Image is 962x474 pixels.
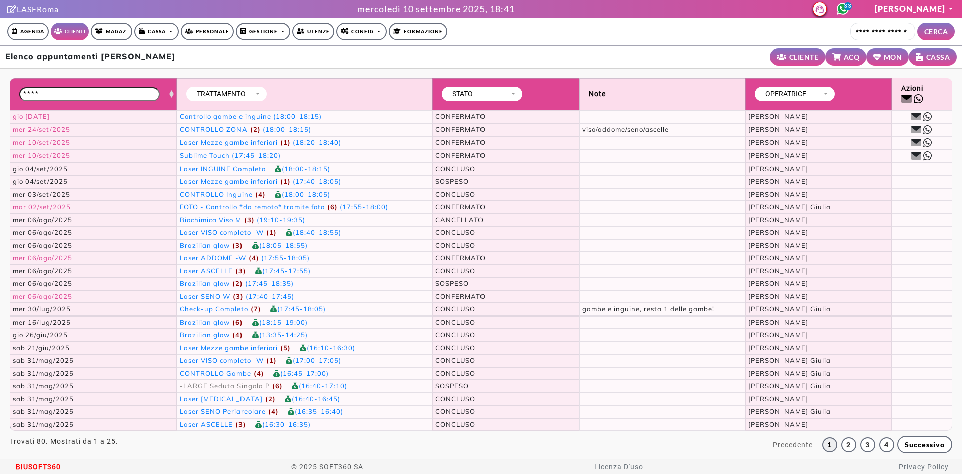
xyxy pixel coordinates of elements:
[180,395,263,403] span: Clicca per vedere il dettaglio
[899,463,949,471] a: Privacy Policy
[278,177,291,185] span: (1)
[177,380,432,393] td: (16:40-17:10)
[251,369,264,377] span: (4)
[748,203,831,211] span: [PERSON_NAME] Giulia
[435,112,486,120] span: CONFERMATO
[926,52,950,62] small: CASSA
[180,356,264,364] span: Clicca per vedere il dettaglio
[180,292,230,300] span: Clicca per vedere il dettaglio
[435,267,475,275] span: CONCLUSO
[435,216,484,224] span: CANCELLATO
[177,123,432,136] td: (18:00-18:15)
[760,89,820,99] div: OPERATRICE
[435,382,469,390] span: SOSPESO
[748,112,808,120] span: [PERSON_NAME]
[13,112,50,120] span: gio [DATE]
[248,125,261,133] span: (2)
[866,48,909,66] a: MON
[10,163,177,176] td: gio 04/set/2025
[177,239,432,252] td: (18:05-18:55)
[177,418,432,431] td: (16:30-16:35)
[748,279,808,287] span: [PERSON_NAME]
[884,52,902,62] small: MON
[10,405,177,418] td: sab 31/mag/2025
[230,331,243,339] span: (4)
[7,23,49,40] a: Agenda
[177,163,432,176] td: (18:00-18:15)
[230,279,243,287] span: (2)
[264,228,277,236] span: (1)
[748,395,808,403] span: [PERSON_NAME]
[389,23,447,40] a: Formazione
[13,138,70,146] a: mer 10/set/2025
[177,201,432,214] td: (17:55-18:00)
[748,344,808,352] span: [PERSON_NAME]
[177,367,432,380] td: (16:45-17:00)
[435,407,475,415] span: CONCLUSO
[748,356,831,364] span: [PERSON_NAME] Giulia
[579,78,745,110] th: Note
[13,125,70,133] a: mer 24/set/2025
[91,23,132,40] a: Magaz.
[177,393,432,406] td: (16:40-16:45)
[180,407,266,415] span: Clicca per vedere il dettaglio
[177,214,432,227] td: (19:10-19:35)
[435,151,486,160] span: CONFERMATO
[233,420,246,428] span: (3)
[748,228,808,236] span: [PERSON_NAME]
[10,329,177,342] td: gio 26/giu/2025
[435,305,475,313] span: CONCLUSO
[748,165,808,173] span: [PERSON_NAME]
[582,125,669,133] span: viso/addome/seno/ascelle
[748,254,808,262] span: [PERSON_NAME]
[860,437,875,452] a: 3
[177,265,432,278] td: (17:45-17:55)
[270,382,283,390] span: (6)
[892,78,952,110] th: Azioni
[10,367,177,380] td: sab 31/mag/2025
[748,190,808,198] span: [PERSON_NAME]
[13,203,71,211] span: mar 02/set/2025
[10,175,177,188] td: gio 04/set/2025
[748,420,808,428] span: [PERSON_NAME]
[897,436,952,453] a: Successivo
[177,316,432,329] td: (18:15-19:00)
[435,190,475,198] span: CONCLUSO
[879,437,894,452] a: 4
[180,165,266,173] span: Clicca per vedere il dettaglio
[841,437,856,452] a: 2
[850,23,915,40] input: Cerca cliente...
[180,190,253,198] span: Clicca per vedere il dettaglio
[177,303,432,316] td: (17:45-18:05)
[748,241,808,249] span: [PERSON_NAME]
[357,2,515,16] div: mercoledì 10 settembre 2025, 18:41
[447,89,507,99] div: STATO
[917,23,955,40] button: CERCA
[748,292,808,300] span: [PERSON_NAME]
[10,418,177,431] td: sab 31/mag/2025
[51,23,89,40] a: Clienti
[435,279,469,287] span: SOSPESO
[177,329,432,342] td: (13:35-14:25)
[822,437,837,452] a: 1
[10,380,177,393] td: sab 31/mag/2025
[230,241,243,249] span: (3)
[180,177,278,185] span: Clicca per vedere il dettaglio
[180,228,264,236] span: Clicca per vedere il dettaglio
[180,241,230,249] span: Clicca per vedere il dettaglio
[10,431,118,447] div: Trovati 80. Mostrati da 1 a 25.
[264,356,277,364] span: (1)
[435,420,475,428] span: CONCLUSO
[445,88,519,100] button: STATO
[10,303,177,316] td: mer 30/lug/2025
[233,267,246,275] span: (3)
[10,354,177,367] td: sab 31/mag/2025
[248,305,261,313] span: (7)
[177,78,432,110] th: Servizio
[844,52,860,62] small: ACQ
[435,344,475,352] span: CONCLUSO
[13,254,72,262] a: mer 06/ago/2025
[180,151,230,160] span: Clicca per vedere il dettaglio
